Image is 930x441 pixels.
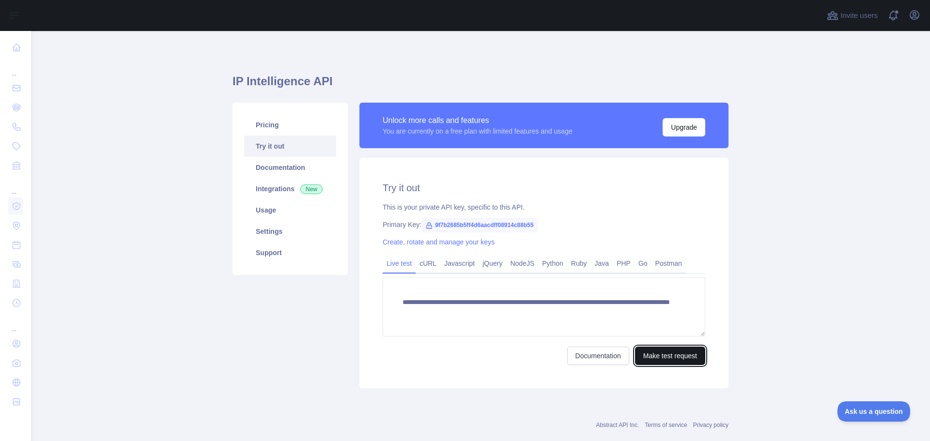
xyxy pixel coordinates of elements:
[840,10,878,21] span: Invite users
[635,347,705,365] button: Make test request
[244,136,336,157] a: Try it out
[825,8,880,23] button: Invite users
[693,422,728,428] a: Privacy policy
[244,242,336,263] a: Support
[383,256,416,271] a: Live test
[538,256,567,271] a: Python
[567,347,629,365] a: Documentation
[635,256,651,271] a: Go
[244,178,336,199] a: Integrations New
[244,114,336,136] a: Pricing
[383,115,573,126] div: Unlock more calls and features
[596,422,639,428] a: Abstract API Inc.
[8,314,23,333] div: ...
[421,218,537,232] span: 9f7b2685b5ff4d6aacdff08914c88b55
[651,256,686,271] a: Postman
[613,256,635,271] a: PHP
[506,256,538,271] a: NodeJS
[8,176,23,196] div: ...
[244,157,336,178] a: Documentation
[440,256,479,271] a: Javascript
[479,256,506,271] a: jQuery
[383,220,705,229] div: Primary Key:
[645,422,687,428] a: Terms of service
[567,256,591,271] a: Ruby
[244,221,336,242] a: Settings
[383,202,705,212] div: This is your private API key, specific to this API.
[8,58,23,77] div: ...
[663,118,705,137] button: Upgrade
[244,199,336,221] a: Usage
[591,256,613,271] a: Java
[232,74,728,97] h1: IP Intelligence API
[383,238,495,246] a: Create, rotate and manage your keys
[300,184,323,194] span: New
[416,256,440,271] a: cURL
[383,126,573,136] div: You are currently on a free plan with limited features and usage
[383,181,705,195] h2: Try it out
[837,401,911,422] iframe: Toggle Customer Support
